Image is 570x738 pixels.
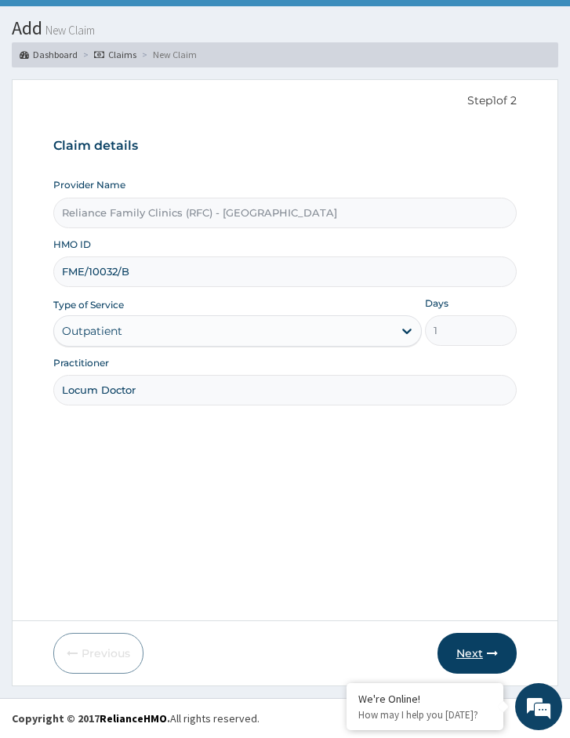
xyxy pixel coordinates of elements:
a: Claims [94,48,136,61]
div: Chat with us now [82,88,263,108]
strong: Copyright © 2017 . [12,711,170,725]
p: How may I help you today? [358,708,492,722]
p: Step 1 of 2 [53,93,517,110]
div: Minimize live chat window [257,8,295,45]
input: Enter HMO ID [53,256,517,287]
div: We're Online! [358,692,492,706]
h1: Add [12,18,558,38]
label: Provider Name [53,178,125,191]
label: HMO ID [53,238,91,251]
div: Outpatient [62,323,122,339]
textarea: Type your message and hit 'Enter' [8,428,299,483]
label: Type of Service [53,298,124,311]
label: Days [425,296,448,310]
a: Dashboard [20,48,78,61]
a: RelianceHMO [100,711,167,725]
h3: Claim details [53,137,517,155]
button: Previous [53,633,143,674]
input: Enter Name [53,375,517,405]
small: New Claim [42,24,95,36]
span: We're online! [91,198,216,356]
img: d_794563401_company_1708531726252_794563401 [29,78,64,118]
li: New Claim [138,48,197,61]
button: Next [437,633,517,674]
label: Practitioner [53,356,109,369]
